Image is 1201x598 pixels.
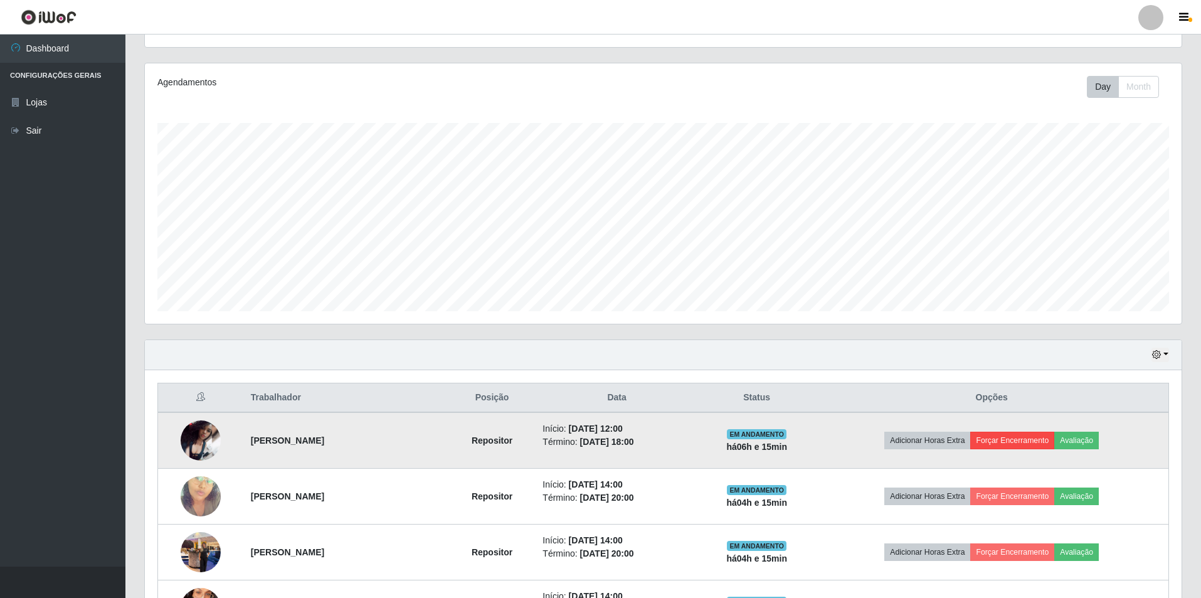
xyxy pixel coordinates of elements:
li: Término: [542,491,691,505]
time: [DATE] 20:00 [579,493,633,503]
img: 1755095833793.jpeg [181,525,221,579]
th: Trabalhador [243,383,449,413]
time: [DATE] 18:00 [579,437,633,447]
div: Agendamentos [157,76,568,89]
button: Month [1118,76,1159,98]
time: [DATE] 12:00 [569,424,623,434]
li: Término: [542,435,691,449]
strong: Repositor [472,547,512,557]
strong: há 06 h e 15 min [726,442,787,452]
time: [DATE] 20:00 [579,548,633,558]
button: Adicionar Horas Extra [884,432,970,449]
button: Forçar Encerramento [970,432,1054,449]
time: [DATE] 14:00 [569,535,623,545]
div: First group [1087,76,1159,98]
th: Status [699,383,815,413]
span: EM ANDAMENTO [727,485,786,495]
strong: há 04 h e 15 min [726,498,787,508]
img: CoreUI Logo [21,9,77,25]
button: Adicionar Horas Extra [884,488,970,505]
button: Avaliação [1054,543,1099,561]
li: Início: [542,478,691,491]
strong: [PERSON_NAME] [251,435,324,446]
button: Avaliação [1054,432,1099,449]
li: Início: [542,534,691,547]
li: Término: [542,547,691,560]
strong: Repositor [472,491,512,501]
img: 1757352039197.jpeg [181,420,221,461]
time: [DATE] 14:00 [569,479,623,489]
button: Adicionar Horas Extra [884,543,970,561]
strong: [PERSON_NAME] [251,491,324,501]
button: Forçar Encerramento [970,488,1054,505]
button: Forçar Encerramento [970,543,1054,561]
strong: Repositor [472,435,512,446]
th: Data [535,383,699,413]
button: Avaliação [1054,488,1099,505]
strong: há 04 h e 15 min [726,553,787,563]
strong: [PERSON_NAME] [251,547,324,557]
span: EM ANDAMENTO [727,429,786,439]
th: Opções [815,383,1168,413]
button: Day [1087,76,1119,98]
div: Toolbar with button groups [1087,76,1169,98]
img: 1754928869787.jpeg [181,461,221,532]
span: EM ANDAMENTO [727,541,786,551]
li: Início: [542,422,691,435]
th: Posição [449,383,536,413]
